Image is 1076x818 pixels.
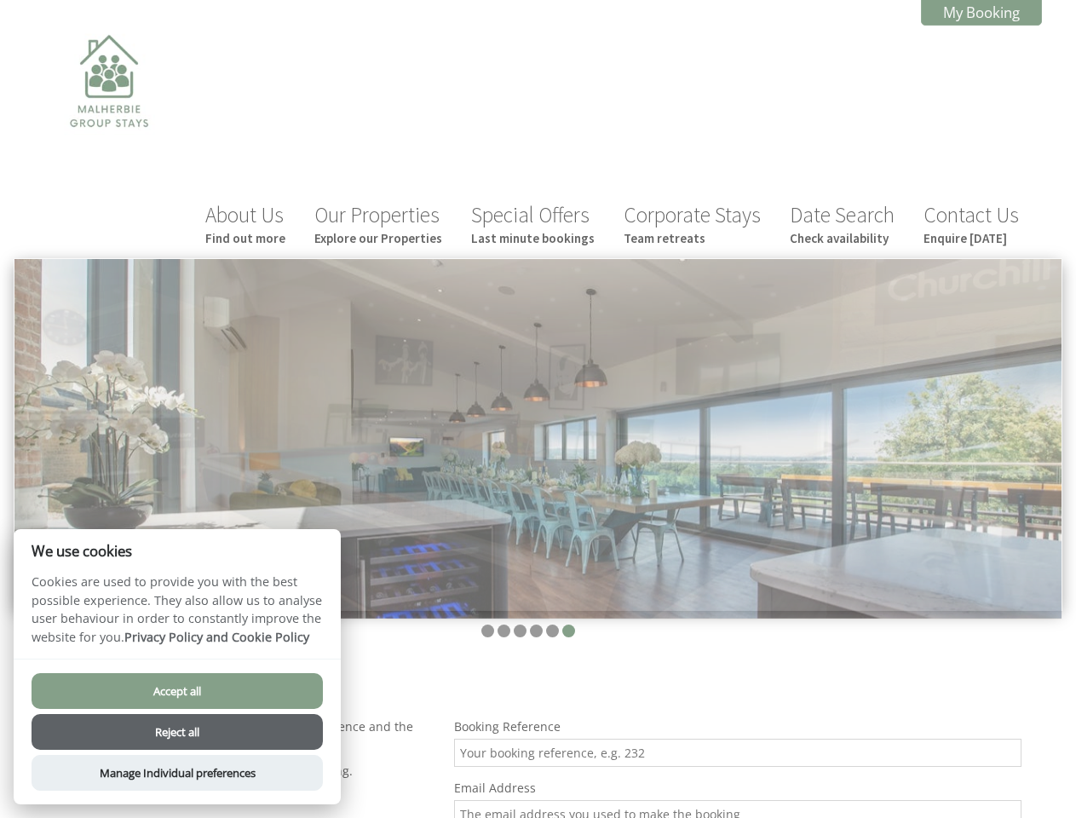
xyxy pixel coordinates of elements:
small: Enquire [DATE] [924,230,1019,246]
p: Cookies are used to provide you with the best possible experience. They also allow us to analyse ... [14,573,341,659]
input: Your booking reference, e.g. 232 [454,739,1021,767]
a: Date SearchCheck availability [790,201,895,246]
button: Reject all [32,714,323,750]
small: Team retreats [624,230,761,246]
a: Our PropertiesExplore our Properties [314,201,442,246]
a: Special OffersLast minute bookings [471,201,595,246]
a: Privacy Policy and Cookie Policy [124,629,309,645]
a: Corporate StaysTeam retreats [624,201,761,246]
label: Booking Reference [454,718,1021,734]
button: Accept all [32,673,323,709]
a: Contact UsEnquire [DATE] [924,201,1019,246]
a: About UsFind out more [205,201,285,246]
label: Email Address [454,780,1021,796]
small: Explore our Properties [314,230,442,246]
button: Manage Individual preferences [32,755,323,791]
h1: View Booking [34,670,1021,702]
img: Malherbie Group Stays [24,24,194,194]
small: Check availability [790,230,895,246]
small: Last minute bookings [471,230,595,246]
h2: We use cookies [14,543,341,559]
small: Find out more [205,230,285,246]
